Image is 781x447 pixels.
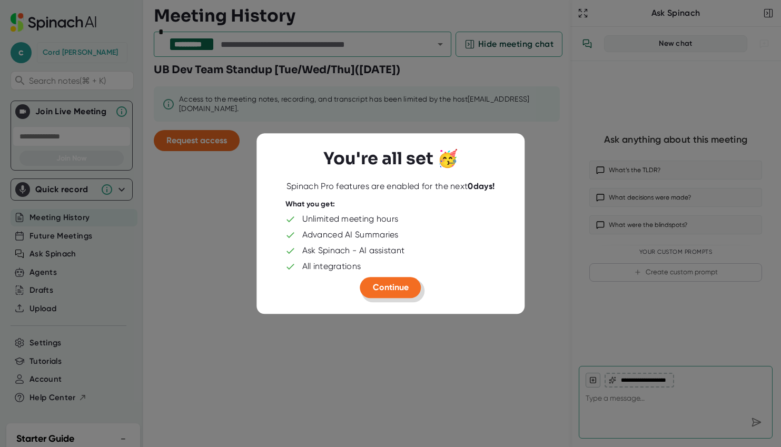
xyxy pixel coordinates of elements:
div: Ask Spinach - AI assistant [302,245,405,256]
button: Continue [360,277,421,298]
div: Spinach Pro features are enabled for the next [286,181,495,192]
div: What you get: [285,200,335,209]
b: 0 days! [468,181,495,191]
span: Continue [373,282,409,292]
div: All integrations [302,261,361,272]
div: Advanced AI Summaries [302,230,399,240]
div: Unlimited meeting hours [302,214,399,224]
h3: You're all set 🥳 [323,149,458,169]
